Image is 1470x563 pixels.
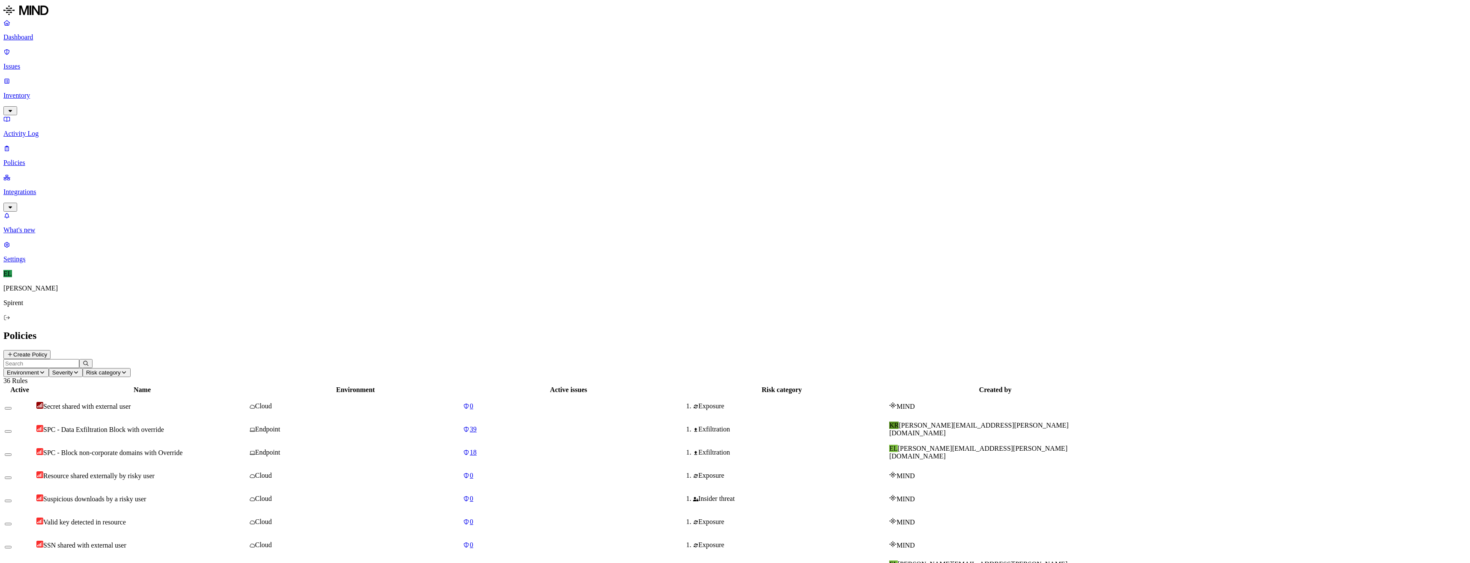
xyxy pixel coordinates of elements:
[470,472,473,479] span: 0
[463,449,674,456] a: 18
[3,270,12,277] span: EL
[3,255,1467,263] p: Settings
[463,472,674,479] a: 0
[255,472,272,479] span: Cloud
[255,402,272,410] span: Cloud
[3,359,79,368] input: Search
[463,541,674,549] a: 0
[3,3,48,17] img: MIND
[463,402,674,410] a: 0
[255,495,272,502] span: Cloud
[255,541,272,548] span: Cloud
[43,449,182,456] span: SPC - Block non-corporate domains with Override
[3,188,1467,196] p: Integrations
[463,518,674,526] a: 0
[889,541,896,548] img: mind-logo-icon.svg
[3,48,1467,70] a: Issues
[36,494,43,501] img: severity-high.svg
[250,386,461,394] div: Environment
[896,518,915,526] span: MIND
[693,472,887,479] div: Exposure
[896,542,915,549] span: MIND
[896,403,915,410] span: MIND
[3,212,1467,234] a: What's new
[36,402,43,409] img: severity-critical.svg
[3,115,1467,138] a: Activity Log
[5,386,35,394] div: Active
[43,495,146,503] span: Suspicious downloads by a risky user
[3,63,1467,70] p: Issues
[43,403,131,410] span: Secret shared with external user
[3,299,1467,307] p: Spirent
[463,495,674,503] a: 0
[43,518,126,526] span: Valid key detected in resource
[3,350,51,359] button: Create Policy
[889,402,896,409] img: mind-logo-icon.svg
[676,386,887,394] div: Risk category
[463,386,674,394] div: Active issues
[36,425,43,432] img: severity-high.svg
[889,422,899,429] span: KR
[896,472,915,479] span: MIND
[3,130,1467,138] p: Activity Log
[255,449,281,456] span: Endpoint
[889,445,1067,460] span: [PERSON_NAME][EMAIL_ADDRESS][PERSON_NAME][DOMAIN_NAME]
[463,425,674,433] a: 39
[470,518,473,525] span: 0
[3,3,1467,19] a: MIND
[470,541,473,548] span: 0
[3,241,1467,263] a: Settings
[470,425,477,433] span: 39
[7,369,39,376] span: Environment
[3,19,1467,41] a: Dashboard
[889,422,1069,437] span: [PERSON_NAME][EMAIL_ADDRESS][PERSON_NAME][DOMAIN_NAME]
[693,495,887,503] div: Insider threat
[52,369,73,376] span: Severity
[470,449,477,456] span: 18
[889,386,1101,394] div: Created by
[3,330,1467,341] h2: Policies
[3,377,27,384] span: 36 Rules
[255,425,281,433] span: Endpoint
[43,426,164,433] span: SPC - Data Exfiltration Block with override
[693,449,887,456] div: Exfiltration
[3,159,1467,167] p: Policies
[693,425,887,433] div: Exfiltration
[86,369,121,376] span: Risk category
[470,402,473,410] span: 0
[889,518,896,524] img: mind-logo-icon.svg
[889,494,896,501] img: mind-logo-icon.svg
[3,144,1467,167] a: Policies
[693,402,887,410] div: Exposure
[896,495,915,503] span: MIND
[36,386,248,394] div: Name
[3,174,1467,210] a: Integrations
[3,77,1467,114] a: Inventory
[3,226,1467,234] p: What's new
[889,445,898,452] span: EL
[693,518,887,526] div: Exposure
[43,472,155,479] span: Resource shared externally by risky user
[3,33,1467,41] p: Dashboard
[36,518,43,524] img: severity-high.svg
[36,471,43,478] img: severity-high.svg
[3,92,1467,99] p: Inventory
[36,448,43,455] img: severity-high.svg
[43,542,126,549] span: SSN shared with external user
[255,518,272,525] span: Cloud
[889,471,896,478] img: mind-logo-icon.svg
[36,541,43,548] img: severity-high.svg
[693,541,887,549] div: Exposure
[470,495,473,502] span: 0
